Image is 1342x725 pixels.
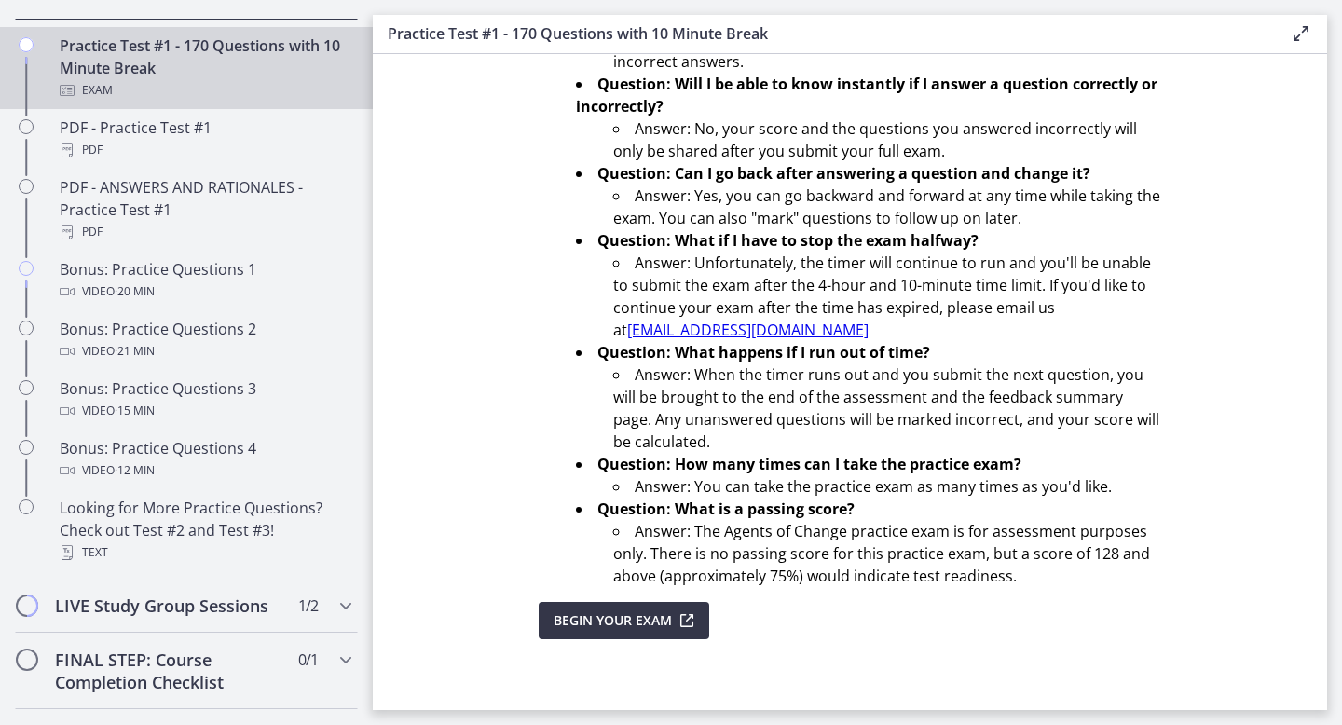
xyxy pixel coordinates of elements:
[597,454,1021,474] strong: Question: How many times can I take the practice exam?
[388,22,1260,45] h3: Practice Test #1 - 170 Questions with 10 Minute Break
[613,475,1161,498] li: Answer: You can take the practice exam as many times as you'd like.
[60,377,350,422] div: Bonus: Practice Questions 3
[613,520,1161,587] li: Answer: The Agents of Change practice exam is for assessment purposes only. There is no passing s...
[60,541,350,564] div: Text
[60,139,350,161] div: PDF
[60,176,350,243] div: PDF - ANSWERS AND RATIONALES - Practice Test #1
[60,79,350,102] div: Exam
[539,602,709,639] button: Begin Your Exam
[613,117,1161,162] li: Answer: No, your score and the questions you answered incorrectly will only be shared after you s...
[115,280,155,303] span: · 20 min
[597,342,930,362] strong: Question: What happens if I run out of time?
[60,497,350,564] div: Looking for More Practice Questions? Check out Test #2 and Test #3!
[576,74,1157,116] strong: Question: Will I be able to know instantly if I answer a question correctly or incorrectly?
[55,649,282,693] h2: FINAL STEP: Course Completion Checklist
[597,230,979,251] strong: Question: What if I have to stop the exam halfway?
[60,258,350,303] div: Bonus: Practice Questions 1
[55,595,282,617] h2: LIVE Study Group Sessions
[597,163,1090,184] strong: Question: Can I go back after answering a question and change it?
[115,340,155,362] span: · 21 min
[613,185,1161,229] li: Answer: Yes, you can go backward and forward at any time while taking the exam. You can also "mar...
[298,595,318,617] span: 1 / 2
[60,221,350,243] div: PDF
[60,437,350,482] div: Bonus: Practice Questions 4
[60,318,350,362] div: Bonus: Practice Questions 2
[60,459,350,482] div: Video
[597,499,855,519] strong: Question: What is a passing score?
[60,400,350,422] div: Video
[60,34,350,102] div: Practice Test #1 - 170 Questions with 10 Minute Break
[613,363,1161,453] li: Answer: When the timer runs out and you submit the next question, you will be brought to the end ...
[298,649,318,671] span: 0 / 1
[115,400,155,422] span: · 15 min
[60,340,350,362] div: Video
[60,280,350,303] div: Video
[554,609,672,632] span: Begin Your Exam
[627,320,869,340] a: [EMAIL_ADDRESS][DOMAIN_NAME]
[60,116,350,161] div: PDF - Practice Test #1
[613,252,1161,341] li: Answer: Unfortunately, the timer will continue to run and you'll be unable to submit the exam aft...
[115,459,155,482] span: · 12 min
